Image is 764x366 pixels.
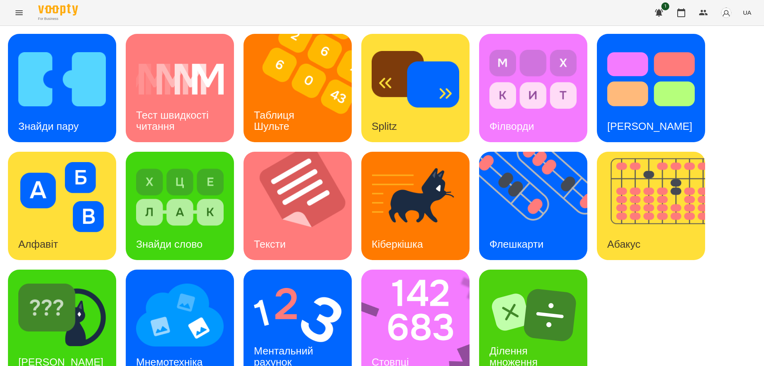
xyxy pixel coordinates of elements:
span: 1 [661,2,669,10]
a: АлфавітАлфавіт [8,152,116,260]
img: Знайди Кіберкішку [18,280,106,350]
img: Тест Струпа [607,44,695,114]
a: Тест Струпа[PERSON_NAME] [597,34,705,142]
img: Ментальний рахунок [254,280,341,350]
h3: [PERSON_NAME] [607,120,692,132]
a: ФілвордиФілворди [479,34,587,142]
img: Таблиця Шульте [244,34,362,142]
button: Menu [10,3,29,22]
h3: Кіберкішка [372,238,423,250]
img: Тексти [244,152,362,260]
h3: Алфавіт [18,238,58,250]
img: Мнемотехніка [136,280,224,350]
img: avatar_s.png [721,7,732,18]
a: Знайди паруЗнайди пару [8,34,116,142]
h3: Знайди слово [136,238,203,250]
a: Таблиця ШультеТаблиця Шульте [244,34,352,142]
a: SplitzSplitz [361,34,470,142]
h3: Splitz [372,120,397,132]
img: Флешкарти [479,152,597,260]
img: Voopty Logo [38,4,78,16]
h3: Знайди пару [18,120,79,132]
a: АбакусАбакус [597,152,705,260]
button: UA [740,5,754,20]
img: Кіберкішка [372,162,459,232]
a: КіберкішкаКіберкішка [361,152,470,260]
img: Ділення множення [489,280,577,350]
h3: Тексти [254,238,286,250]
h3: Філворди [489,120,534,132]
a: ФлешкартиФлешкарти [479,152,587,260]
img: Тест швидкості читання [136,44,224,114]
img: Абакус [597,152,715,260]
img: Філворди [489,44,577,114]
img: Алфавіт [18,162,106,232]
span: UA [743,8,751,17]
img: Splitz [372,44,459,114]
h3: Абакус [607,238,640,250]
a: Знайди словоЗнайди слово [126,152,234,260]
a: Тест швидкості читанняТест швидкості читання [126,34,234,142]
h3: Тест швидкості читання [136,109,211,132]
a: ТекстиТексти [244,152,352,260]
img: Знайди слово [136,162,224,232]
span: For Business [38,16,78,22]
h3: Таблиця Шульте [254,109,297,132]
img: Знайди пару [18,44,106,114]
h3: Флешкарти [489,238,544,250]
